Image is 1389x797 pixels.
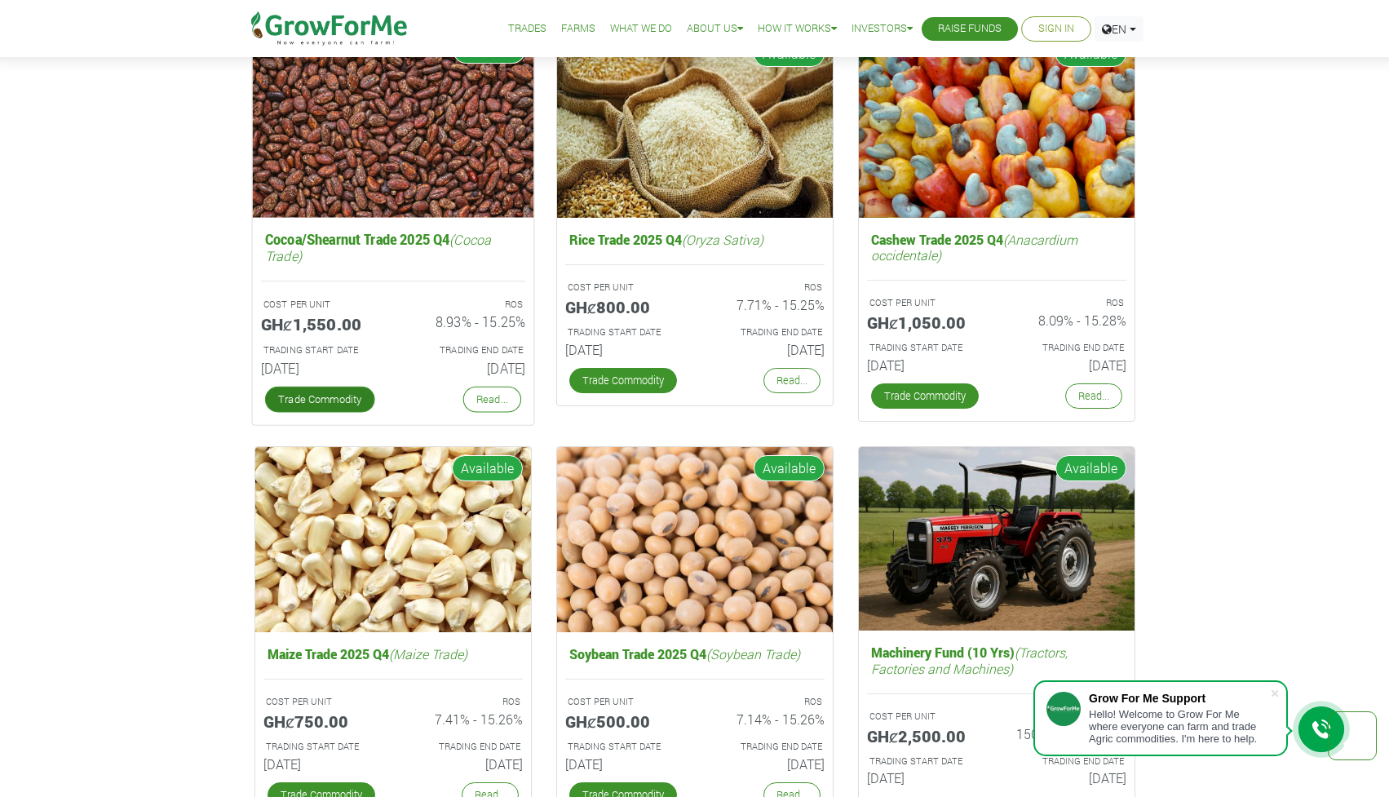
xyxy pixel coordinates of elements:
a: Sign In [1038,20,1074,38]
img: growforme image [252,29,533,217]
a: Read... [462,387,520,413]
h6: [DATE] [405,756,523,772]
p: COST PER UNIT [869,710,982,724]
a: EN [1095,16,1143,42]
h6: 8.09% - 15.28% [1009,312,1126,328]
h6: 150.29% - 255.43% [1009,726,1126,742]
p: ROS [1011,296,1124,310]
h5: Cashew Trade 2025 Q4 [867,228,1126,267]
span: Available [754,455,825,481]
h6: [DATE] [867,357,984,373]
p: COST PER UNIT [568,281,680,294]
a: Raise Funds [938,20,1002,38]
h5: GHȼ800.00 [565,297,683,317]
h6: 7.71% - 15.25% [707,297,825,312]
a: Trade Commodity [264,387,374,413]
h6: [DATE] [263,756,381,772]
i: (Oryza Sativa) [682,231,763,248]
p: Estimated Trading End Date [408,740,520,754]
a: What We Do [610,20,672,38]
p: ROS [408,298,523,312]
i: (Maize Trade) [389,645,467,662]
p: Estimated Trading Start Date [869,755,982,768]
h5: Rice Trade 2025 Q4 [565,228,825,251]
div: Hello! Welcome to Grow For Me where everyone can farm and trade Agric commodities. I'm here to help. [1089,708,1270,745]
h6: [DATE] [260,360,380,376]
img: growforme image [859,33,1135,218]
h5: Maize Trade 2025 Q4 [263,642,523,666]
h5: GHȼ1,550.00 [260,314,380,334]
h6: [DATE] [867,770,984,786]
a: How it Works [758,20,837,38]
h6: 8.93% - 15.25% [405,314,525,330]
p: Estimated Trading End Date [1011,341,1124,355]
img: growforme image [557,33,833,218]
img: growforme image [557,447,833,632]
h5: GHȼ1,050.00 [867,312,984,332]
a: Read... [763,368,821,393]
a: About Us [687,20,743,38]
p: COST PER UNIT [568,695,680,709]
p: Estimated Trading Start Date [263,343,378,357]
h6: [DATE] [405,360,525,376]
h6: [DATE] [565,756,683,772]
i: (Cocoa Trade) [264,231,490,264]
h5: Cocoa/Shearnut Trade 2025 Q4 [260,228,524,268]
span: Available [1055,455,1126,481]
p: COST PER UNIT [869,296,982,310]
p: Estimated Trading Start Date [568,740,680,754]
h6: [DATE] [565,342,683,357]
img: growforme image [859,447,1135,631]
h5: Soybean Trade 2025 Q4 [565,642,825,666]
p: COST PER UNIT [263,298,378,312]
span: Available [452,455,523,481]
p: ROS [408,695,520,709]
a: Trade Commodity [569,368,677,393]
h6: 7.41% - 15.26% [405,711,523,727]
p: ROS [710,281,822,294]
h6: [DATE] [1009,770,1126,786]
h6: [DATE] [707,342,825,357]
p: Estimated Trading End Date [710,325,822,339]
p: ROS [710,695,822,709]
a: Read... [1065,383,1122,409]
a: Trade Commodity [871,383,979,409]
i: (Soybean Trade) [706,645,800,662]
i: (Tractors, Factories and Machines) [871,644,1068,676]
h5: GHȼ500.00 [565,711,683,731]
p: Estimated Trading End Date [408,343,523,357]
p: Estimated Trading End Date [710,740,822,754]
h6: [DATE] [707,756,825,772]
a: Farms [561,20,595,38]
p: ROS [1011,710,1124,724]
h6: 7.14% - 15.26% [707,711,825,727]
div: Grow For Me Support [1089,692,1270,705]
p: Estimated Trading Start Date [568,325,680,339]
p: Estimated Trading End Date [1011,755,1124,768]
i: (Anacardium occidentale) [871,231,1077,263]
a: Investors [852,20,913,38]
p: Estimated Trading Start Date [266,740,378,754]
h5: GHȼ2,500.00 [867,726,984,746]
h5: GHȼ750.00 [263,711,381,731]
img: growforme image [255,447,531,632]
a: Trades [508,20,546,38]
p: Estimated Trading Start Date [869,341,982,355]
p: COST PER UNIT [266,695,378,709]
h5: Machinery Fund (10 Yrs) [867,640,1126,680]
h6: [DATE] [1009,357,1126,373]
